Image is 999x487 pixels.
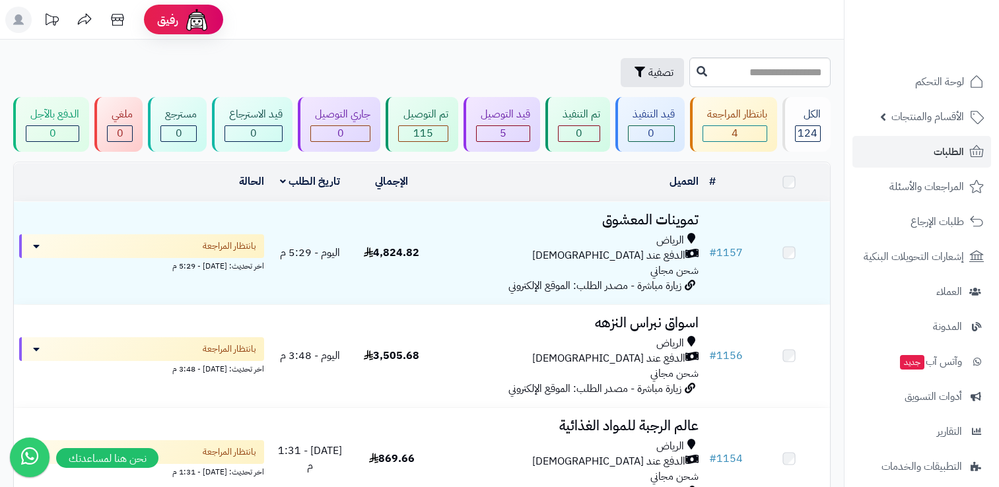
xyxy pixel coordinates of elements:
[278,443,342,474] span: [DATE] - 1:31 م
[157,12,178,28] span: رفيق
[656,233,684,248] span: الرياض
[19,258,264,272] div: اخر تحديث: [DATE] - 5:29 م
[508,278,681,294] span: زيارة مباشرة - مصدر الطلب: الموقع الإلكتروني
[650,469,699,484] span: شحن مجاني
[145,97,209,152] a: مسترجع 0
[203,240,256,253] span: بانتظار المراجعة
[476,107,530,122] div: قيد التوصيل
[26,126,79,141] div: 0
[911,212,964,231] span: طلبات الإرجاع
[891,108,964,126] span: الأقسام والمنتجات
[239,174,264,189] a: الحالة
[852,241,991,273] a: إشعارات التحويلات البنكية
[889,178,964,196] span: المراجعات والأسئلة
[311,126,370,141] div: 0
[26,107,79,122] div: الدفع بالآجل
[108,126,132,141] div: 0
[780,97,833,152] a: الكل124
[477,126,530,141] div: 5
[937,422,962,441] span: التقارير
[709,245,716,261] span: #
[905,387,962,406] span: أدوات التسويق
[203,342,256,356] span: بانتظار المراجعة
[687,97,780,152] a: بانتظار المراجعة 4
[399,126,447,141] div: 115
[117,125,123,141] span: 0
[650,263,699,278] span: شحن مجاني
[852,346,991,377] a: وآتس آبجديد
[798,125,817,141] span: 124
[650,366,699,381] span: شحن مجاني
[628,107,675,122] div: قيد التنفيذ
[364,245,419,261] span: 4,824.82
[295,97,383,152] a: جاري التوصيل 0
[532,248,685,263] span: الدفع عند [DEMOGRAPHIC_DATA]
[703,126,767,141] div: 4
[852,381,991,412] a: أدوات التسويق
[92,97,145,152] a: ملغي 0
[375,174,408,189] a: الإجمالي
[709,451,743,467] a: #1154
[225,126,282,141] div: 0
[224,107,283,122] div: قيد الاسترجاع
[621,58,684,87] button: تصفية
[176,125,182,141] span: 0
[576,125,582,141] span: 0
[852,136,991,168] a: الطلبات
[852,66,991,98] a: لوحة التحكم
[709,451,716,467] span: #
[709,348,743,364] a: #1156
[656,336,684,351] span: الرياض
[795,107,821,122] div: الكل
[438,212,699,228] h3: تموينات المعشوق
[909,37,986,65] img: logo-2.png
[670,174,699,189] a: العميل
[280,174,340,189] a: تاريخ الطلب
[19,464,264,478] div: اخر تحديث: [DATE] - 1:31 م
[160,107,197,122] div: مسترجع
[558,107,600,122] div: تم التنفيذ
[184,7,210,33] img: ai-face.png
[852,206,991,238] a: طلبات الإرجاع
[852,416,991,447] a: التقارير
[19,361,264,375] div: اخر تحديث: [DATE] - 3:48 م
[250,125,257,141] span: 0
[532,454,685,469] span: الدفع عند [DEMOGRAPHIC_DATA]
[543,97,613,152] a: تم التنفيذ 0
[915,73,964,91] span: لوحة التحكم
[648,65,673,81] span: تصفية
[732,125,738,141] span: 4
[280,245,340,261] span: اليوم - 5:29 م
[852,171,991,203] a: المراجعات والأسئلة
[203,445,256,459] span: بانتظار المراجعة
[438,315,699,331] h3: اسواق نبراس النزهه
[852,276,991,308] a: العملاء
[613,97,687,152] a: قيد التنفيذ 0
[500,125,506,141] span: 5
[461,97,543,152] a: قيد التوصيل 5
[364,348,419,364] span: 3,505.68
[703,107,767,122] div: بانتظار المراجعة
[899,352,962,371] span: وآتس آب
[438,418,699,434] h3: عالم الرجبة للمواد الغذائية
[933,317,962,336] span: المدونة
[900,355,924,370] span: جديد
[337,125,344,141] span: 0
[161,126,196,141] div: 0
[369,451,415,467] span: 869.66
[559,126,600,141] div: 0
[936,282,962,301] span: العملاء
[310,107,370,122] div: جاري التوصيل
[11,97,92,152] a: الدفع بالآجل 0
[709,245,743,261] a: #1157
[398,107,448,122] div: تم التوصيل
[629,126,674,141] div: 0
[709,174,716,189] a: #
[656,439,684,454] span: الرياض
[35,7,68,36] a: تحديثات المنصة
[508,381,681,397] span: زيارة مباشرة - مصدر الطلب: الموقع الإلكتروني
[864,247,964,266] span: إشعارات التحويلات البنكية
[413,125,433,141] span: 115
[852,451,991,482] a: التطبيقات والخدمات
[383,97,460,152] a: تم التوصيل 115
